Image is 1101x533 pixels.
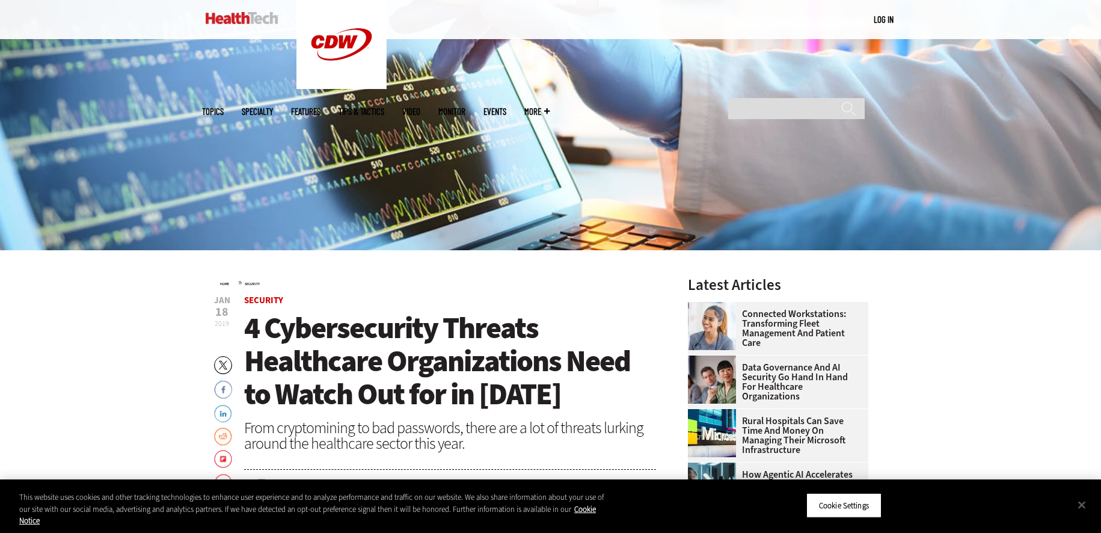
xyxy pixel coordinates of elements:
h3: Latest Articles [688,277,868,292]
a: Video [402,107,420,116]
span: by [288,479,297,487]
span: 18 [214,306,230,318]
a: Microsoft building [688,409,742,419]
img: Microsoft building [688,409,736,457]
a: How Agentic AI Accelerates Healthcare Research and Innovation [688,470,861,499]
img: woman discusses data governance [688,356,736,404]
a: Log in [874,14,894,25]
span: 4 Cybersecurity Threats Healthcare Organizations Need to Watch Out for in [DATE] [244,308,630,414]
a: Rural Hospitals Can Save Time and Money on Managing Their Microsoft Infrastructure [688,416,861,455]
a: scientist looks through microscope in lab [688,463,742,472]
div: From cryptomining to bad passwords, there are a lot of threats lurking around the healthcare sect... [244,420,657,451]
div: This website uses cookies and other tracking technologies to enhance user experience and to analy... [19,491,606,527]
span: 2019 [215,319,229,328]
span: Topics [202,107,224,116]
img: Home [206,12,278,24]
a: Home [220,282,229,286]
a: Tips & Tactics [339,107,384,116]
img: Juliet Van Wagenen [244,479,279,514]
a: Events [483,107,506,116]
a: Connected Workstations: Transforming Fleet Management and Patient Care [688,309,861,348]
span: More [524,107,550,116]
div: » [220,277,657,287]
a: Security [244,294,283,306]
a: Data Governance and AI Security Go Hand in Hand for Healthcare Organizations [688,363,861,401]
a: CDW [296,79,387,92]
img: scientist looks through microscope in lab [688,463,736,511]
a: Features [291,107,320,116]
button: Cookie Settings [806,493,882,518]
div: User menu [874,13,894,26]
span: Specialty [242,107,273,116]
a: [PERSON_NAME] [300,479,361,487]
a: MonITor [438,107,465,116]
a: More information about your privacy [19,504,596,526]
a: nurse smiling at patient [688,302,742,312]
button: Close [1069,491,1095,518]
a: woman discusses data governance [688,356,742,365]
img: nurse smiling at patient [688,302,736,350]
span: Jan [214,296,230,305]
a: Security [245,282,260,286]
